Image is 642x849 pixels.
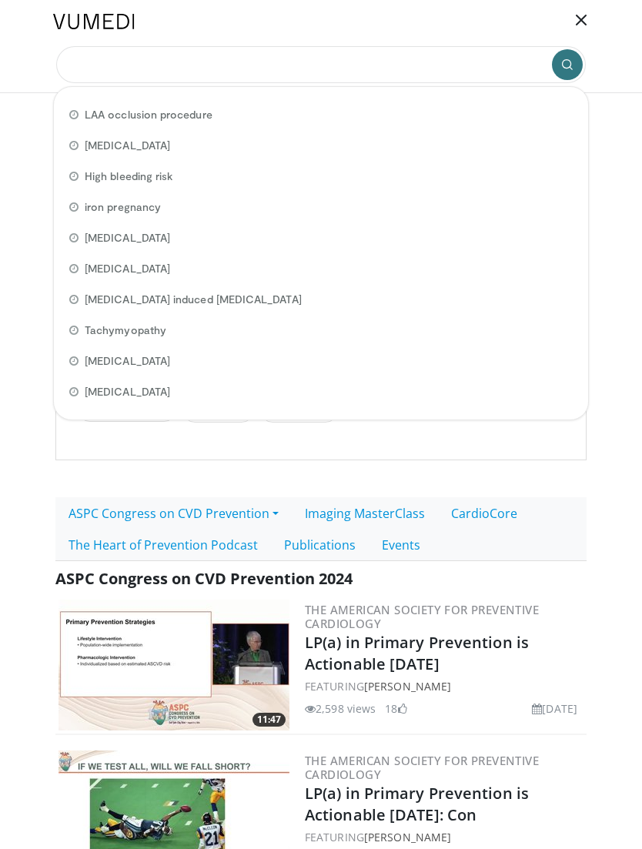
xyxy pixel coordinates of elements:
span: [MEDICAL_DATA] [85,261,170,276]
span: [MEDICAL_DATA] [85,384,170,399]
a: The American Society for Preventive Cardiology [305,602,539,631]
span: ASPC Congress on CVD Prevention 2024 [55,568,353,589]
a: 11:47 [59,600,289,730]
img: VuMedi Logo [53,14,135,29]
div: FEATURING [305,829,583,845]
span: iron pregnancy [85,199,161,215]
span: [MEDICAL_DATA] [85,138,170,153]
a: LP(a) in Primary Prevention is Actionable [DATE] [305,632,529,674]
img: f46442dd-baae-42fa-8a2f-7d58724c4934.300x170_q85_crop-smart_upscale.jpg [59,600,289,730]
li: 2,598 views [305,700,376,717]
a: CardioCore [438,497,530,530]
a: Events [369,529,433,561]
span: [MEDICAL_DATA] [85,353,170,369]
span: [MEDICAL_DATA] induced [MEDICAL_DATA] [85,292,302,307]
a: ASPC Congress on CVD Prevention [55,497,292,530]
li: 18 [385,700,406,717]
div: FEATURING [305,678,583,694]
li: [DATE] [532,700,577,717]
span: LAA occlusion procedure [85,107,212,122]
a: The Heart of Prevention Podcast [55,529,271,561]
a: Imaging MasterClass [292,497,438,530]
a: [PERSON_NAME] [364,830,451,844]
span: High bleeding risk [85,169,172,184]
a: LP(a) in Primary Prevention is Actionable [DATE]: Con [305,783,529,825]
span: Tachymyopathy [85,323,166,338]
input: Search topics, interventions [56,46,586,83]
a: Publications [271,529,369,561]
a: The American Society for Preventive Cardiology [305,753,539,782]
span: 11:47 [252,713,286,727]
span: [MEDICAL_DATA] [85,230,170,246]
a: [PERSON_NAME] [364,679,451,694]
